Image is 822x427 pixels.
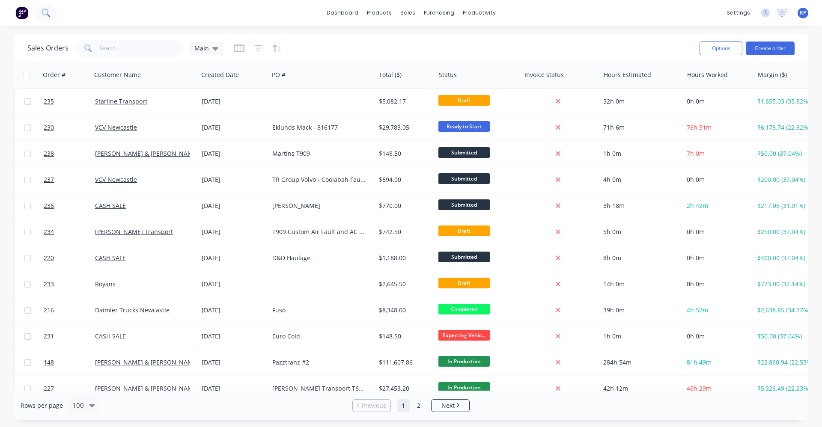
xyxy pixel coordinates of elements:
div: Eklunds Mack - 816177 [272,123,367,132]
div: $2,645.50 [379,280,429,288]
span: RP [800,9,806,17]
span: 230 [44,123,54,132]
span: Main [194,44,209,53]
div: purchasing [420,6,459,19]
a: [PERSON_NAME] & [PERSON_NAME] Newcastle [95,149,230,157]
span: 46h 29m [687,384,712,392]
span: 227 [44,384,54,393]
div: [DATE] [202,202,265,210]
span: Completed [438,304,490,314]
a: 233 [44,271,95,297]
a: [PERSON_NAME] & [PERSON_NAME] Newcastle [95,384,230,392]
div: Invoice status [524,71,564,79]
div: 42h 12m [603,384,676,393]
a: 231 [44,323,95,349]
span: Next [441,401,455,410]
a: 235 [44,89,95,114]
button: Options [700,42,742,55]
div: Order # [43,71,66,79]
span: Submitted [438,147,490,158]
div: PO # [272,71,286,79]
div: Total ($) [379,71,402,79]
div: settings [722,6,754,19]
div: Status [439,71,457,79]
div: 32h 0m [603,97,676,106]
a: 237 [44,167,95,193]
span: Submitted [438,199,490,210]
div: Hours Worked [687,71,728,79]
div: Margin ($) [758,71,787,79]
div: 284h 54m [603,358,676,367]
div: $50.00 (37.04%) [757,332,812,341]
div: [DATE] [202,254,265,262]
a: 230 [44,115,95,140]
span: Submitted [438,252,490,262]
span: Previous [362,401,386,410]
span: 2h 42m [687,202,708,210]
div: 3h 18m [603,202,676,210]
div: $594.00 [379,175,429,184]
span: 216 [44,306,54,314]
span: 0h 0m [687,97,705,105]
div: T909 Custom Air Fault and AC Fan Issue [272,228,367,236]
div: $400.00 (37.04%) [757,254,812,262]
div: $773.00 (32.14%) [757,280,812,288]
div: 71h 6m [603,123,676,132]
span: In Production [438,382,490,393]
span: 235 [44,97,54,106]
a: 148 [44,350,95,375]
div: Euro Cold [272,332,367,341]
span: 236 [44,202,54,210]
div: $5,326.49 (22.23%) [757,384,812,393]
div: $217.06 (31.01%) [757,202,812,210]
a: 238 [44,141,95,166]
div: $148.50 [379,149,429,158]
h1: Sales Orders [27,44,68,52]
div: [DATE] [202,384,265,393]
div: $742.50 [379,228,429,236]
div: 39h 0m [603,306,676,314]
span: 0h 0m [687,280,705,288]
a: [PERSON_NAME] & [PERSON_NAME] Newcastle [95,358,230,366]
a: VCV Newcastle [95,175,137,184]
span: 7h 0m [687,149,705,157]
span: Draft [438,225,490,236]
div: $250.00 (37.04%) [757,228,812,236]
div: [PERSON_NAME] Transport T610SAR Chassis - 492792 [272,384,367,393]
div: sales [396,6,420,19]
a: dashboard [322,6,363,19]
div: [DATE] [202,280,265,288]
div: [DATE] [202,175,265,184]
div: [PERSON_NAME] [272,202,367,210]
div: 1h 0m [603,332,676,341]
div: [DATE] [202,332,265,341]
div: 4h 0m [603,175,676,184]
span: 148 [44,358,54,367]
ul: Pagination [349,399,473,412]
div: $6,178.74 (22.82%) [757,123,812,132]
div: $200.00 (37.04%) [757,175,812,184]
span: 0h 0m [687,332,705,340]
div: [DATE] [202,149,265,158]
span: In Production [438,356,490,367]
a: CASH SALE [95,202,126,210]
div: 5h 0m [603,228,676,236]
div: Customer Name [94,71,141,79]
div: $27,453.20 [379,384,429,393]
span: 0h 0m [687,228,705,236]
div: 1h 0m [603,149,676,158]
a: 234 [44,219,95,245]
div: productivity [459,6,500,19]
a: 227 [44,376,95,401]
a: Previous page [353,401,390,410]
input: Search... [99,40,183,57]
a: VCV Newcastle [95,123,137,131]
div: Hours Estimated [604,71,651,79]
button: Create order [746,42,795,55]
span: 4h 52m [687,306,708,314]
div: $22,860.94 (22.53%) [757,358,812,367]
a: Page 1 is your current page [397,399,410,412]
div: $2,638.85 (34.77%) [757,306,812,314]
div: $770.00 [379,202,429,210]
span: Draft [438,95,490,106]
